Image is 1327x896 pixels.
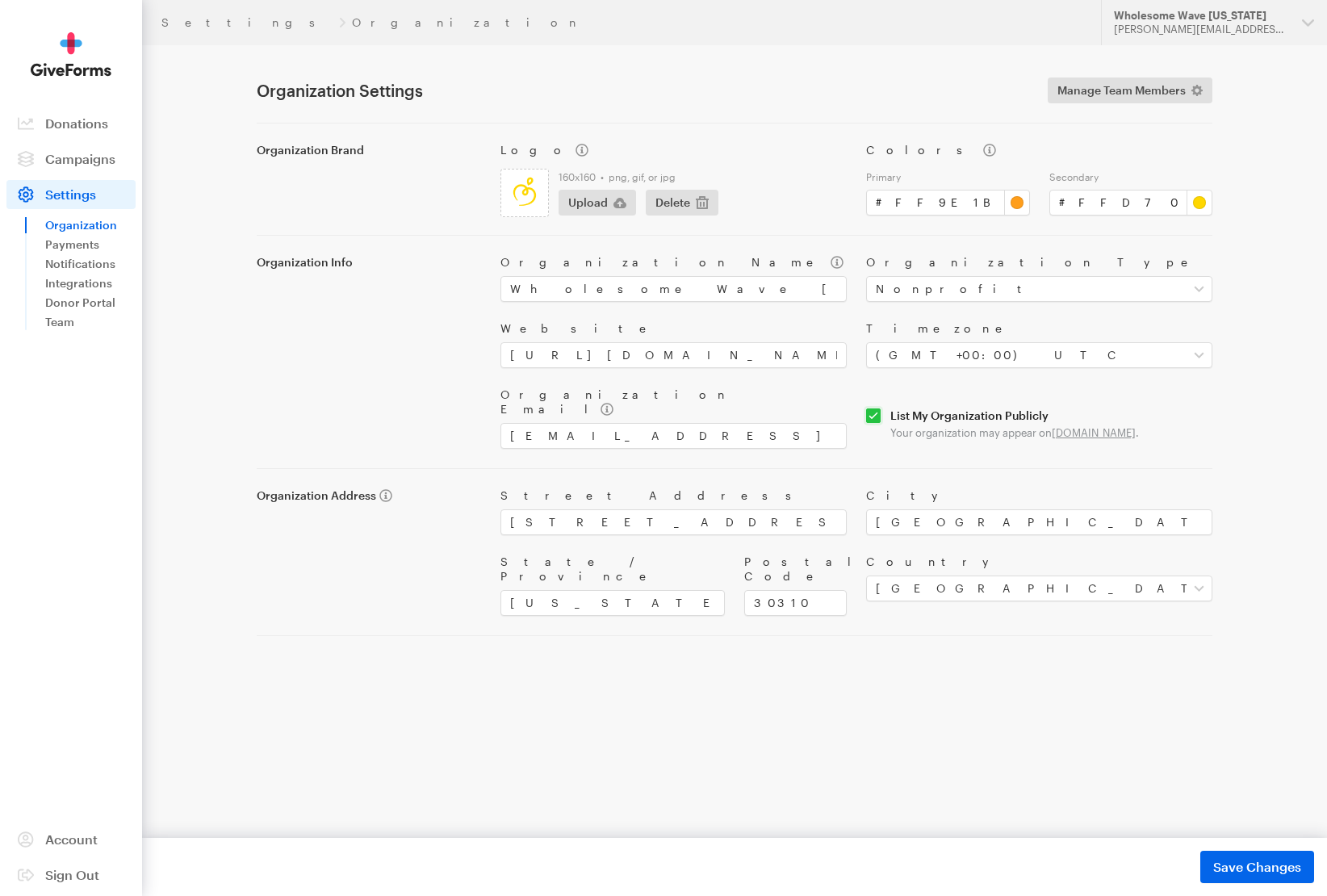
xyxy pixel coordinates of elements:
label: Logo [500,143,847,157]
label: Street Address [500,488,847,503]
a: Notifications [45,254,136,274]
a: Donations [6,109,136,138]
span: Settings [45,186,96,202]
a: Team [45,312,136,332]
a: Settings [161,16,333,29]
label: Website [500,321,847,336]
span: Campaigns [45,151,115,166]
a: Donor Portal [45,293,136,312]
a: Manage Team Members [1048,77,1212,103]
label: Timezone [866,321,1212,336]
a: Organization [45,216,136,235]
a: Settings [6,180,136,209]
span: Delete [655,193,690,212]
div: Wholesome Wave [US_STATE] [1114,9,1289,23]
label: Colors [866,143,1212,157]
span: Manage Team Members [1057,81,1186,100]
label: State / Province [500,555,725,584]
label: Secondary [1049,170,1213,183]
label: Organization Name [500,255,847,270]
label: Organization Type [866,255,1212,270]
label: Primary [866,170,1030,183]
div: [PERSON_NAME][EMAIL_ADDRESS][DOMAIN_NAME] [1114,23,1289,36]
label: Organization Info [257,255,481,270]
label: Organization Address [257,488,481,503]
h1: Organization Settings [257,81,1028,100]
a: Campaigns [6,144,136,174]
button: Upload [559,190,636,216]
input: https://www.example.com [500,342,847,368]
button: Delete [646,190,718,216]
label: Country [866,555,1212,569]
span: Donations [45,115,108,131]
a: [DOMAIN_NAME] [1052,426,1136,439]
a: Integrations [45,274,136,293]
label: 160x160 • png, gif, or jpg [559,170,847,183]
span: Upload [568,193,608,212]
label: Organization Email [500,387,847,417]
label: Organization Brand [257,143,481,157]
img: GiveForms [31,32,111,77]
a: Payments [45,235,136,254]
label: Postal Code [744,555,847,584]
label: City [866,488,1212,503]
